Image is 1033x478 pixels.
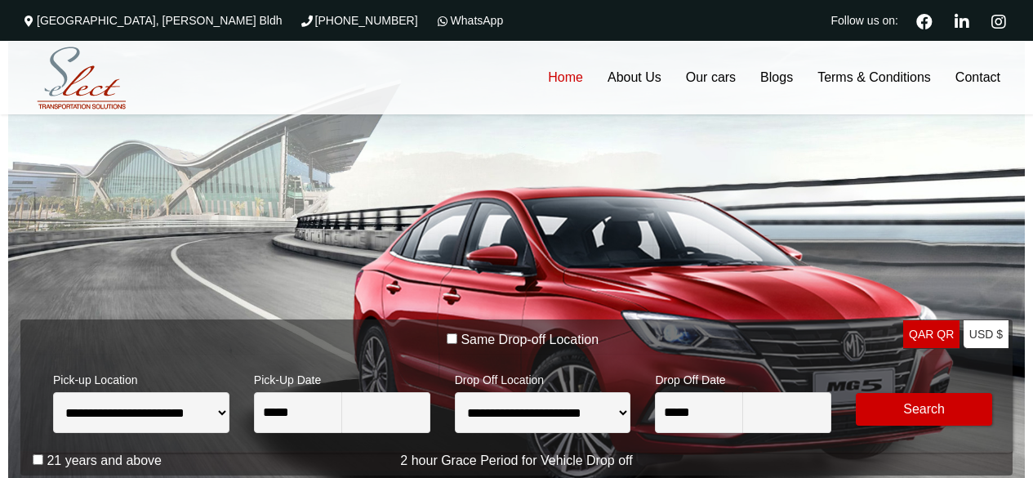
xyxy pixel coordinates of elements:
[964,320,1009,349] a: USD $
[984,11,1013,29] a: Instagram
[20,451,1013,471] p: 2 hour Grace Period for Vehicle Drop off
[24,43,139,114] img: Select Rent a Car
[655,363,831,392] span: Drop Off Date
[903,320,960,349] a: QAR QR
[299,14,418,27] a: [PHONE_NUMBER]
[47,453,162,469] label: 21 years and above
[856,393,992,426] button: Modify Search
[536,41,595,114] a: Home
[461,332,599,348] label: Same Drop-off Location
[434,14,504,27] a: WhatsApp
[254,363,430,392] span: Pick-Up Date
[595,41,674,114] a: About Us
[910,11,939,29] a: Facebook
[943,41,1013,114] a: Contact
[53,363,229,392] span: Pick-up Location
[674,41,748,114] a: Our cars
[947,11,976,29] a: Linkedin
[805,41,943,114] a: Terms & Conditions
[748,41,805,114] a: Blogs
[455,363,631,392] span: Drop Off Location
